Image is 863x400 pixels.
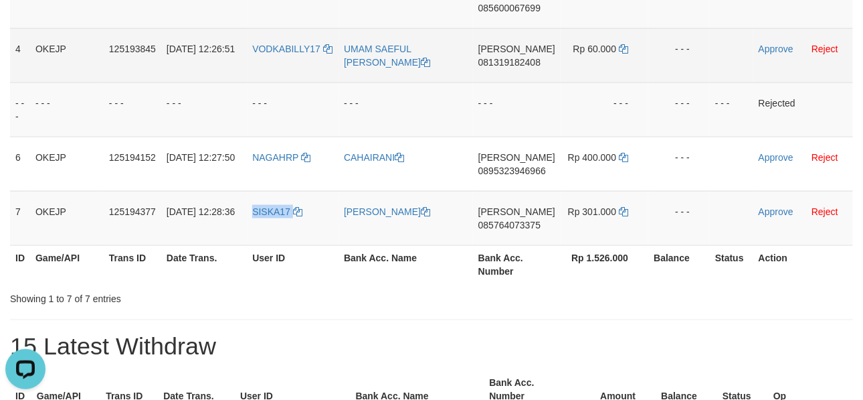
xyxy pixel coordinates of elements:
[573,44,617,54] span: Rp 60.000
[619,152,628,163] a: Copy 400000 to clipboard
[10,137,30,191] td: 6
[759,206,793,217] a: Approve
[109,206,156,217] span: 125194377
[30,82,104,137] td: - - -
[167,44,235,54] span: [DATE] 12:26:51
[104,245,161,283] th: Trans ID
[648,28,710,82] td: - - -
[759,152,793,163] a: Approve
[104,82,161,137] td: - - -
[568,152,616,163] span: Rp 400.000
[252,152,310,163] a: NAGAHRP
[252,44,332,54] a: VODKABILLY17
[30,191,104,245] td: OKEJP
[811,44,838,54] a: Reject
[344,44,430,68] a: UMAM SAEFUL [PERSON_NAME]
[619,206,628,217] a: Copy 301000 to clipboard
[478,3,541,13] span: Copy 085600067699 to clipboard
[619,44,628,54] a: Copy 60000 to clipboard
[252,206,290,217] span: SISKA17
[10,245,30,283] th: ID
[10,28,30,82] td: 4
[344,152,404,163] a: CAHAIRANI
[759,44,793,54] a: Approve
[30,245,104,283] th: Game/API
[167,152,235,163] span: [DATE] 12:27:50
[478,152,555,163] span: [PERSON_NAME]
[648,137,710,191] td: - - -
[30,137,104,191] td: OKEJP
[30,28,104,82] td: OKEJP
[252,44,320,54] span: VODKABILLY17
[161,82,247,137] td: - - -
[478,220,541,230] span: Copy 085764073375 to clipboard
[167,206,235,217] span: [DATE] 12:28:36
[10,191,30,245] td: 7
[247,245,339,283] th: User ID
[10,82,30,137] td: - - -
[109,44,156,54] span: 125193845
[568,206,616,217] span: Rp 301.000
[753,82,853,137] td: Rejected
[10,287,350,306] div: Showing 1 to 7 of 7 entries
[710,82,753,137] td: - - -
[339,245,473,283] th: Bank Acc. Name
[247,82,339,137] td: - - -
[561,245,648,283] th: Rp 1.526.000
[473,245,561,283] th: Bank Acc. Number
[753,245,853,283] th: Action
[161,245,247,283] th: Date Trans.
[5,5,45,46] button: Open LiveChat chat widget
[478,44,555,54] span: [PERSON_NAME]
[648,82,710,137] td: - - -
[339,82,473,137] td: - - -
[710,245,753,283] th: Status
[648,191,710,245] td: - - -
[561,82,648,137] td: - - -
[478,206,555,217] span: [PERSON_NAME]
[252,206,302,217] a: SISKA17
[109,152,156,163] span: 125194152
[473,82,561,137] td: - - -
[811,206,838,217] a: Reject
[252,152,298,163] span: NAGAHRP
[811,152,838,163] a: Reject
[478,165,546,176] span: Copy 0895323946966 to clipboard
[10,334,853,360] h1: 15 Latest Withdraw
[648,245,710,283] th: Balance
[344,206,430,217] a: [PERSON_NAME]
[478,57,541,68] span: Copy 081319182408 to clipboard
